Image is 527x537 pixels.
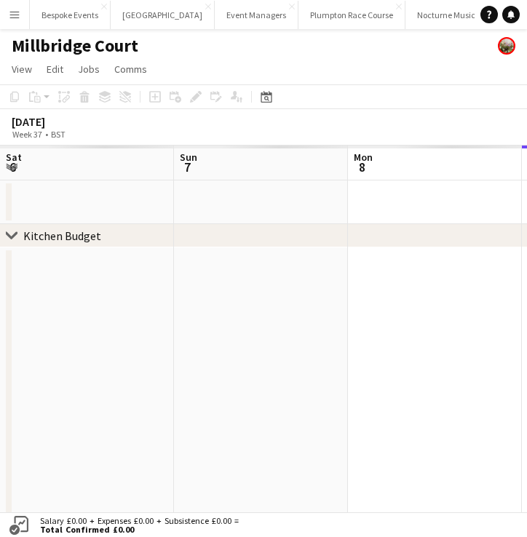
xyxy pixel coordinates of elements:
[4,159,22,175] span: 6
[72,60,106,79] a: Jobs
[352,159,373,175] span: 8
[354,151,373,164] span: Mon
[9,129,45,140] span: Week 37
[40,525,239,534] span: Total Confirmed £0.00
[114,63,147,76] span: Comms
[108,60,153,79] a: Comms
[498,37,515,55] app-user-avatar: Staffing Manager
[47,63,63,76] span: Edit
[215,1,298,29] button: Event Managers
[6,60,38,79] a: View
[6,151,22,164] span: Sat
[180,151,197,164] span: Sun
[31,517,242,534] div: Salary £0.00 + Expenses £0.00 + Subsistence £0.00 =
[12,114,99,129] div: [DATE]
[298,1,405,29] button: Plumpton Race Course
[30,1,111,29] button: Bespoke Events
[51,129,66,140] div: BST
[23,228,101,243] div: Kitchen Budget
[78,63,100,76] span: Jobs
[405,1,518,29] button: Nocturne Music Festival
[178,159,197,175] span: 7
[12,35,138,57] h1: Millbridge Court
[41,60,69,79] a: Edit
[111,1,215,29] button: [GEOGRAPHIC_DATA]
[12,63,32,76] span: View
